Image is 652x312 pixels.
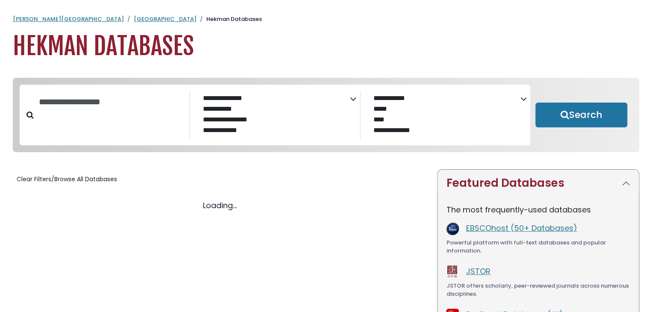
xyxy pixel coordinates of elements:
[466,266,490,277] a: JSTOR
[446,282,630,298] div: JSTOR offers scholarly, peer-reviewed journals across numerous disciplines.
[13,200,427,211] div: Loading...
[446,204,630,215] p: The most frequently-used databases
[34,95,189,109] input: Search database by title or keyword
[535,103,627,127] button: Submit for Search Results
[13,78,639,153] nav: Search filters
[13,32,639,61] h1: Hekman Databases
[13,15,124,23] a: [PERSON_NAME][GEOGRAPHIC_DATA]
[197,15,262,24] li: Hekman Databases
[446,238,630,255] div: Powerful platform with full-text databases and popular information.
[134,15,197,23] a: [GEOGRAPHIC_DATA]
[438,170,639,197] button: Featured Databases
[13,173,121,186] button: Clear Filters/Browse All Databases
[13,15,639,24] nav: breadcrumb
[197,92,350,139] select: Database Subject Filter
[367,92,520,139] select: Database Vendors Filter
[466,223,577,233] a: EBSCOhost (50+ Databases)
